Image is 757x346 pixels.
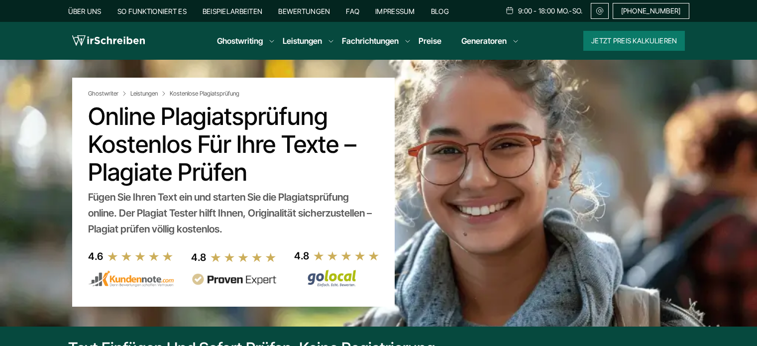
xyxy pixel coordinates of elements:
h1: Online Plagiatsprüfung kostenlos für Ihre Texte – Plagiate prüfen [88,103,379,186]
a: Impressum [375,7,415,15]
div: 4.8 [294,248,309,264]
a: Fachrichtungen [342,35,399,47]
img: stars [313,250,380,261]
a: Leistungen [283,35,322,47]
div: 4.8 [191,249,206,265]
span: Kostenlose Plagiatsprüfung [170,90,239,98]
img: logo wirschreiben [72,33,145,48]
img: Wirschreiben Bewertungen [294,269,380,287]
span: 9:00 - 18:00 Mo.-So. [518,7,583,15]
a: Über uns [68,7,102,15]
div: 4.6 [88,248,103,264]
img: provenexpert reviews [191,273,277,286]
img: stars [107,251,174,262]
img: kundennote [88,270,174,287]
a: Generatoren [461,35,507,47]
a: Ghostwriter [88,90,128,98]
a: Preise [419,36,441,46]
img: Email [595,7,604,15]
button: Jetzt Preis kalkulieren [583,31,685,51]
a: Ghostwriting [217,35,263,47]
a: Leistungen [130,90,168,98]
a: Beispielarbeiten [203,7,262,15]
a: So funktioniert es [117,7,187,15]
a: Bewertungen [278,7,330,15]
a: [PHONE_NUMBER] [613,3,689,19]
a: Blog [431,7,449,15]
img: Schedule [505,6,514,14]
img: stars [210,252,277,263]
div: Fügen Sie Ihren Text ein und starten Sie die Plagiatsprüfung online. Der Plagiat Tester hilft Ihn... [88,189,379,237]
span: [PHONE_NUMBER] [621,7,681,15]
a: FAQ [346,7,359,15]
